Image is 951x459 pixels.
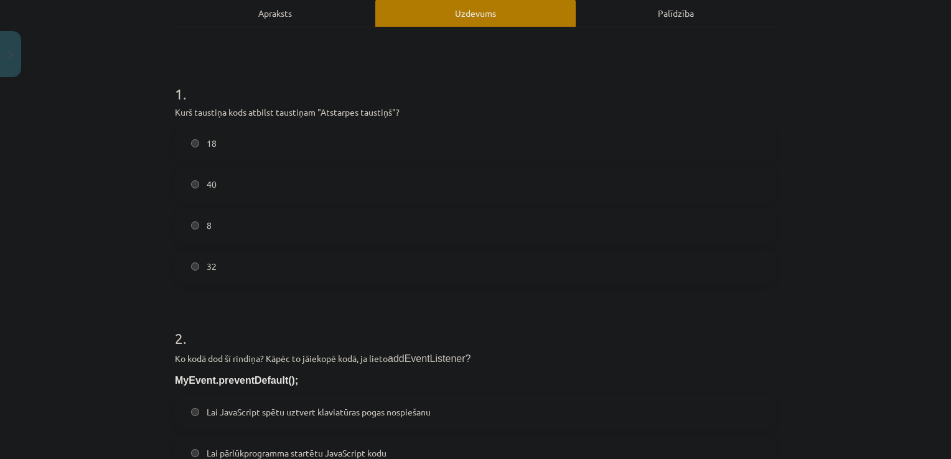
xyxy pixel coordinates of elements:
span: addEventListener? [388,353,471,364]
p: Ko kodā dod šī rindiņa? Kāpēc to jāiekopē kodā, ja lieto [175,350,776,365]
span: MyEvent.preventDefault(); [175,375,298,386]
input: 32 [191,262,199,271]
img: icon-close-lesson-0947bae3869378f0d4975bcd49f059093ad1ed9edebbc8119c70593378902aed.svg [8,51,13,59]
span: 18 [207,137,217,150]
span: Lai JavaScript spētu uztvert klaviatūras pogas nospiešanu [207,406,431,419]
input: 18 [191,139,199,147]
input: Lai JavaScript spētu uztvert klaviatūras pogas nospiešanu [191,408,199,416]
span: 32 [207,260,217,273]
h1: 2 . [175,308,776,346]
p: Kurš taustiņa kods atbilst taustiņam "Atstarpes taustiņš"? [175,106,776,119]
span: 8 [207,219,212,232]
input: 8 [191,221,199,229]
input: Lai pārlūkprogramma startētu JavaScript kodu [191,449,199,457]
input: 40 [191,180,199,188]
h1: 1 . [175,63,776,102]
span: 40 [207,178,217,191]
